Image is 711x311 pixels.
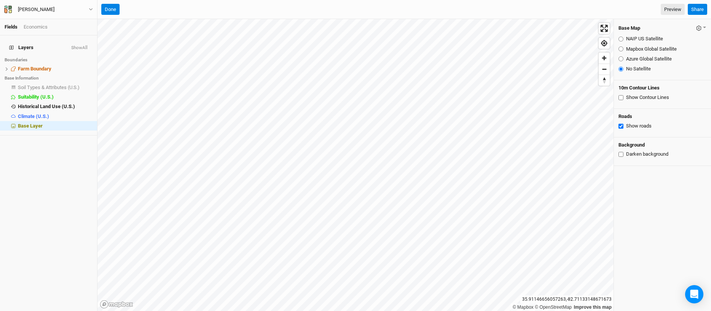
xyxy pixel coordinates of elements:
span: Farm Boundary [18,66,51,72]
label: NAIP US Satellite [626,35,663,42]
label: Darken background [626,151,668,158]
a: OpenStreetMap [535,305,572,310]
button: ShowAll [71,45,88,51]
span: Layers [9,45,34,51]
button: Enter fullscreen [599,23,610,34]
h4: Roads [618,113,706,120]
canvas: Map [97,19,614,311]
h4: Background [618,142,706,148]
button: Zoom in [599,53,610,64]
button: Zoom out [599,64,610,75]
label: Azure Global Satellite [626,56,672,62]
div: 35.91146656057263 , -82.71133148671673 [520,295,614,303]
div: Economics [24,24,48,30]
label: Show roads [626,123,652,129]
div: Suitability (U.S.) [18,94,93,100]
button: Find my location [599,38,610,49]
div: [PERSON_NAME] [18,6,54,13]
span: Base Layer [18,123,43,129]
div: Open Intercom Messenger [685,285,703,303]
div: Historical Land Use (U.S.) [18,104,93,110]
a: Fields [5,24,18,30]
span: Climate (U.S.) [18,113,49,119]
div: Farm Boundary [18,66,93,72]
button: [PERSON_NAME] [4,5,93,14]
span: Suitability (U.S.) [18,94,54,100]
div: Soil Types & Attributes (U.S.) [18,85,93,91]
h4: 10m Contour Lines [618,85,706,91]
label: Mapbox Global Satellite [626,46,677,53]
button: Share [688,4,707,15]
a: Mapbox [513,305,534,310]
button: Done [101,4,120,15]
a: Preview [661,4,685,15]
div: Climate (U.S.) [18,113,93,120]
a: Mapbox logo [100,300,133,309]
label: No Satellite [626,65,651,72]
div: Tim Nichols [18,6,54,13]
div: Base Layer [18,123,93,129]
h4: Base Map [618,25,640,31]
a: Improve this map [574,305,612,310]
span: Soil Types & Attributes (U.S.) [18,85,80,90]
button: Reset bearing to north [599,75,610,86]
span: Historical Land Use (U.S.) [18,104,75,109]
label: Show Contour Lines [626,94,669,101]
